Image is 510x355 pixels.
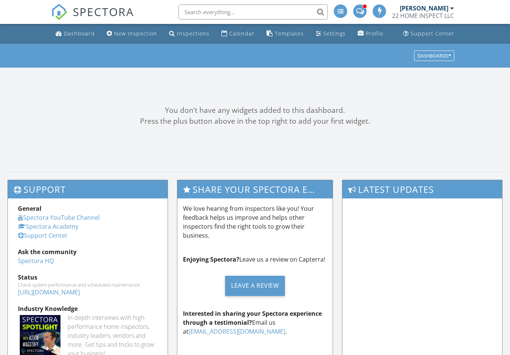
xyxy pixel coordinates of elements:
[342,180,502,198] h3: Latest Updates
[183,270,327,302] a: Leave a Review
[275,30,304,37] div: Templates
[18,204,41,213] strong: General
[218,27,258,41] a: Calendar
[366,30,383,37] div: Profile
[400,27,457,41] a: Support Center
[392,12,454,19] div: 22 HOME INSPECT LLC
[53,27,98,41] a: Dashboard
[177,180,333,198] h3: Share Your Spectora Experience
[51,4,68,20] img: The Best Home Inspection Software - Spectora
[313,27,349,41] a: Settings
[18,282,158,288] div: Check system performance and scheduled maintenance.
[166,27,212,41] a: Inspections
[178,4,328,19] input: Search everything...
[225,276,285,296] div: Leave a Review
[417,53,451,58] div: Dashboards
[183,204,327,240] p: We love hearing from inspectors like you! Your feedback helps us improve and helps other inspecto...
[18,231,68,240] a: Support Center
[7,116,503,127] div: Press the plus button above in the top right to add your first widget.
[183,255,239,263] strong: Enjoying Spectora?
[189,327,285,336] a: [EMAIL_ADDRESS][DOMAIN_NAME]
[264,27,307,41] a: Templates
[18,247,158,256] div: Ask the community
[183,309,322,327] strong: Interested in sharing your Spectora experience through a testimonial?
[18,288,80,296] a: [URL][DOMAIN_NAME]
[355,27,386,41] a: Profile
[18,257,54,265] a: Spectora HQ
[183,309,327,336] p: Email us at .
[18,304,158,313] div: Industry Knowledge
[73,4,134,19] span: SPECTORA
[229,30,255,37] div: Calendar
[104,27,160,41] a: New Inspection
[51,10,134,26] a: SPECTORA
[177,30,209,37] div: Inspections
[414,50,454,61] button: Dashboards
[18,213,100,222] a: Spectora YouTube Channel
[7,105,503,116] div: You don't have any widgets added to this dashboard.
[8,180,168,198] h3: Support
[323,30,346,37] div: Settings
[64,30,95,37] div: Dashboard
[183,255,327,264] p: Leave us a review on Capterra!
[400,4,448,12] div: [PERSON_NAME]
[411,30,454,37] div: Support Center
[18,222,78,231] a: Spectora Academy
[114,30,157,37] div: New Inspection
[18,273,158,282] div: Status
